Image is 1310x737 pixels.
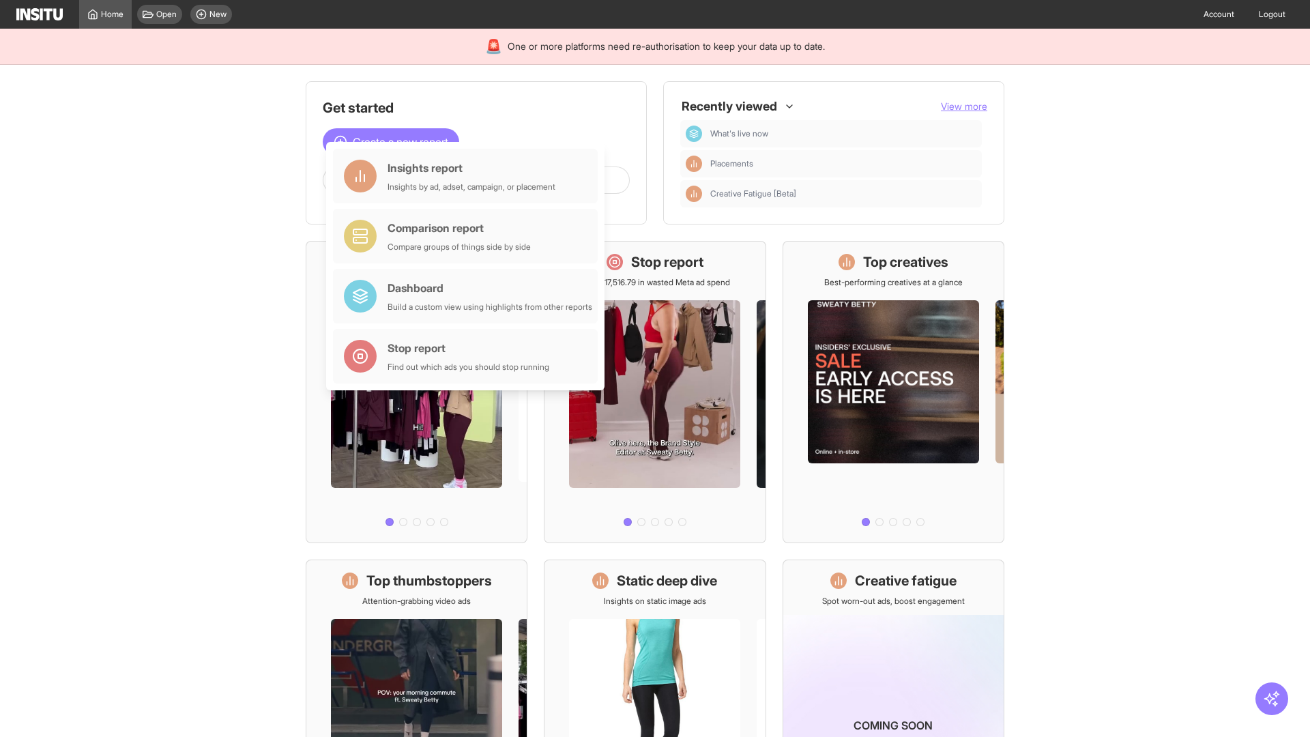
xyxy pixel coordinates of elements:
div: Dashboard [388,280,592,296]
span: What's live now [710,128,976,139]
div: Insights report [388,160,555,176]
div: Dashboard [686,126,702,142]
span: Creative Fatigue [Beta] [710,188,976,199]
div: 🚨 [485,37,502,56]
div: Build a custom view using highlights from other reports [388,302,592,313]
div: Stop report [388,340,549,356]
span: What's live now [710,128,768,139]
p: Insights on static image ads [604,596,706,607]
div: Comparison report [388,220,531,236]
p: Best-performing creatives at a glance [824,277,963,288]
span: One or more platforms need re-authorisation to keep your data up to date. [508,40,825,53]
div: Insights [686,156,702,172]
span: New [209,9,227,20]
span: Open [156,9,177,20]
h1: Top creatives [863,252,948,272]
span: Placements [710,158,753,169]
span: Create a new report [353,134,448,150]
div: Compare groups of things side by side [388,242,531,252]
span: Home [101,9,123,20]
a: What's live nowSee all active ads instantly [306,241,527,543]
div: Find out which ads you should stop running [388,362,549,373]
p: Save £17,516.79 in wasted Meta ad spend [580,277,730,288]
span: Placements [710,158,976,169]
button: View more [941,100,987,113]
p: Attention-grabbing video ads [362,596,471,607]
h1: Static deep dive [617,571,717,590]
div: Insights by ad, adset, campaign, or placement [388,182,555,192]
span: Creative Fatigue [Beta] [710,188,796,199]
h1: Stop report [631,252,703,272]
h1: Get started [323,98,630,117]
div: Insights [686,186,702,202]
img: Logo [16,8,63,20]
a: Top creativesBest-performing creatives at a glance [783,241,1004,543]
button: Create a new report [323,128,459,156]
a: Stop reportSave £17,516.79 in wasted Meta ad spend [544,241,766,543]
h1: Top thumbstoppers [366,571,492,590]
span: View more [941,100,987,112]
